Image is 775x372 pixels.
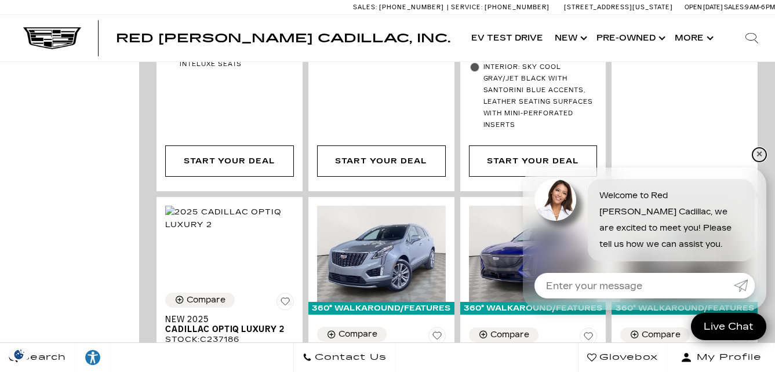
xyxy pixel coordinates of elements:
[534,273,734,298] input: Enter your message
[308,302,454,315] div: 360° WalkAround/Features
[165,293,235,308] button: Compare Vehicle
[485,3,550,11] span: [PHONE_NUMBER]
[487,155,578,167] div: Start Your Deal
[745,3,775,11] span: 9 AM-6 PM
[317,327,387,342] button: Compare Vehicle
[187,295,225,305] div: Compare
[698,320,759,333] span: Live Chat
[116,31,450,45] span: Red [PERSON_NAME] Cadillac, Inc.
[18,349,66,366] span: Search
[564,3,673,11] a: [STREET_ADDRESS][US_STATE]
[165,324,285,334] span: Cadillac OPTIQ Luxury 2
[317,206,446,302] img: 2025 Cadillac XT5 Premium Luxury
[353,4,447,10] a: Sales: [PHONE_NUMBER]
[578,343,667,372] a: Glovebox
[588,179,755,261] div: Welcome to Red [PERSON_NAME] Cadillac, we are excited to meet you! Please tell us how we can assi...
[580,327,597,349] button: Save Vehicle
[534,179,576,221] img: Agent profile photo
[293,343,396,372] a: Contact Us
[165,145,294,177] div: Start Your Deal
[460,302,606,315] div: 360° WalkAround/Features
[469,327,539,342] button: Compare Vehicle
[184,155,275,167] div: Start Your Deal
[353,3,377,11] span: Sales:
[165,315,294,334] a: New 2025Cadillac OPTIQ Luxury 2
[75,343,111,372] a: Explore your accessibility options
[276,293,294,315] button: Save Vehicle
[469,206,598,302] img: 2025 Cadillac LYRIQ Sport 1
[483,61,598,131] span: Interior: Sky Cool Gray/Jet Black with Santorini Blue accents, Leather seating surfaces with mini...
[428,327,446,349] button: Save Vehicle
[165,315,285,324] span: New 2025
[620,327,690,342] button: Compare Vehicle
[691,313,766,340] a: Live Chat
[490,330,529,340] div: Compare
[75,349,110,366] div: Explore your accessibility options
[335,155,427,167] div: Start Your Deal
[312,349,387,366] span: Contact Us
[549,15,591,61] a: New
[6,348,32,360] section: Click to Open Cookie Consent Modal
[692,349,762,366] span: My Profile
[451,3,483,11] span: Service:
[667,343,775,372] button: Open user profile menu
[669,15,717,61] button: More
[729,15,775,61] div: Search
[379,3,444,11] span: [PHONE_NUMBER]
[339,329,377,340] div: Compare
[734,273,755,298] a: Submit
[596,349,658,366] span: Glovebox
[465,15,549,61] a: EV Test Drive
[685,3,723,11] span: Open [DATE]
[165,334,294,345] div: Stock : C237186
[317,145,446,177] div: Start Your Deal
[116,32,450,44] a: Red [PERSON_NAME] Cadillac, Inc.
[642,330,681,340] div: Compare
[591,15,669,61] a: Pre-Owned
[447,4,552,10] a: Service: [PHONE_NUMBER]
[6,348,32,360] img: Opt-Out Icon
[165,206,294,231] img: 2025 Cadillac OPTIQ Luxury 2
[23,27,81,49] img: Cadillac Dark Logo with Cadillac White Text
[724,3,745,11] span: Sales:
[469,145,598,177] div: Start Your Deal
